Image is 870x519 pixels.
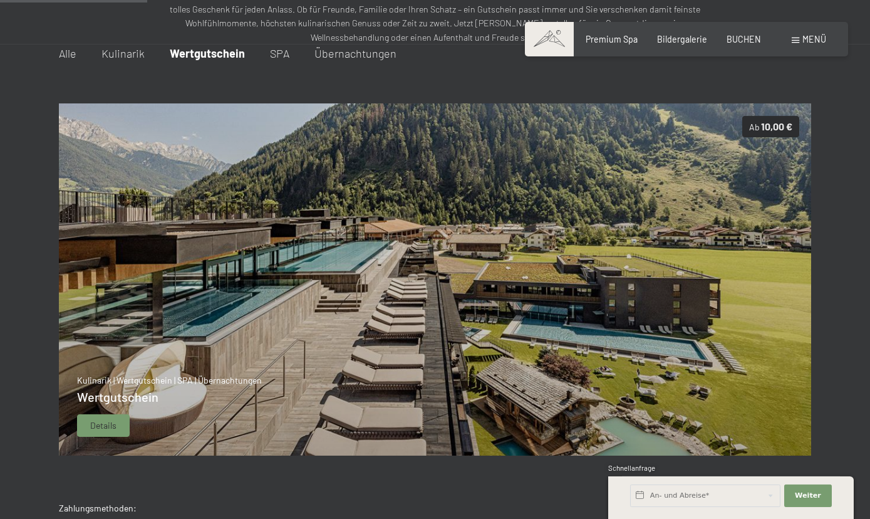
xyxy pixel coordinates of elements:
span: Menü [802,34,826,45]
span: Weiter [795,491,821,501]
button: Weiter [784,485,832,507]
a: BUCHEN [727,34,761,45]
a: Bildergalerie [657,34,707,45]
span: Schnellanfrage [608,464,655,472]
a: Premium Spa [586,34,638,45]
